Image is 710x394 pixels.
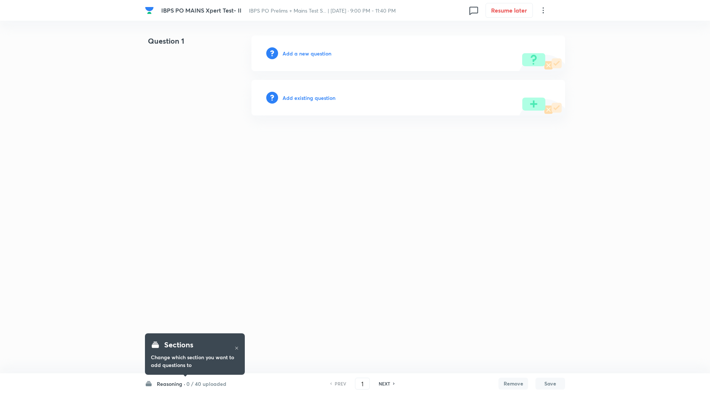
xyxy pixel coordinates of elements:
h6: NEXT [379,380,390,387]
h6: Add a new question [283,50,331,57]
button: Resume later [486,3,533,18]
a: Company Logo [145,6,155,15]
h4: Question 1 [145,36,228,53]
span: IBPS PO Prelims + Mains Test S... | [DATE] · 9:00 PM - 11:40 PM [249,7,396,14]
span: IBPS PO MAINS Xpert Test- II [161,6,241,14]
h4: Sections [164,339,193,350]
h6: Change which section you want to add questions to [151,353,239,369]
h6: 0 / 40 uploaded [186,380,226,388]
h6: Add existing question [283,94,335,102]
img: Company Logo [145,6,154,15]
button: Save [535,378,565,390]
h6: Reasoning · [157,380,185,388]
h6: PREV [335,380,346,387]
button: Remove [498,378,528,390]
